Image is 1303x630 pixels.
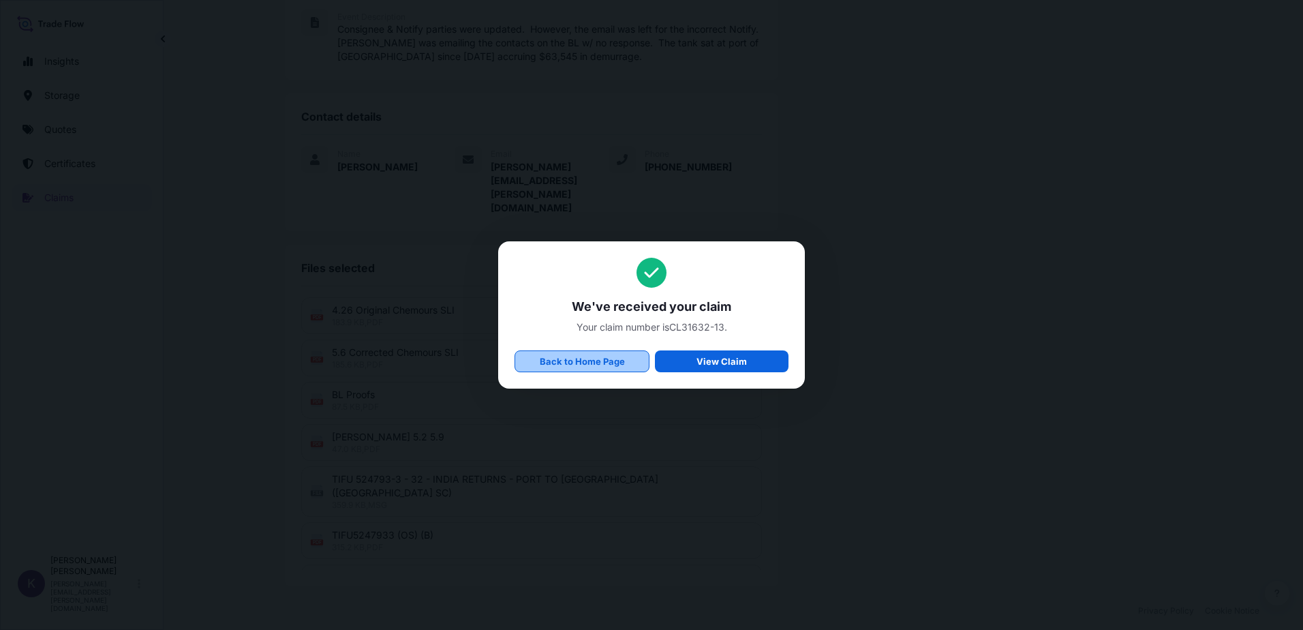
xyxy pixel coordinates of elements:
[515,350,649,372] a: Back to Home Page
[515,299,788,315] span: We've received your claim
[655,350,788,372] a: View Claim
[515,320,788,334] span: Your claim number is CL31632-13 .
[696,355,747,368] p: View Claim
[540,355,625,368] p: Back to Home Page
